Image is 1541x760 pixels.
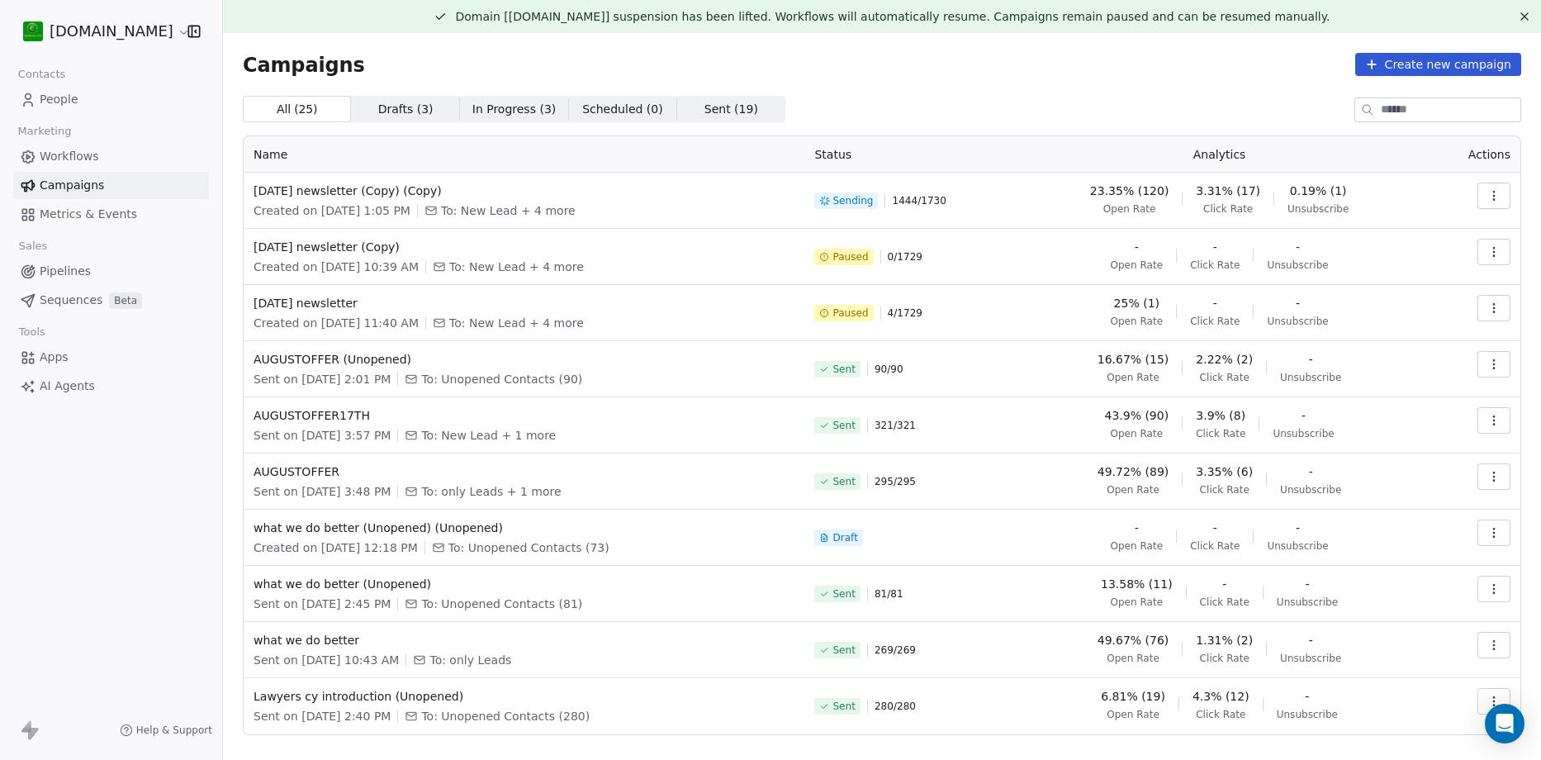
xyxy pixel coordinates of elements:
span: - [1296,295,1300,311]
span: 3.35% (6) [1196,463,1253,480]
div: Open Intercom Messenger [1485,704,1524,743]
span: Open Rate [1107,483,1159,496]
span: Open Rate [1107,652,1159,665]
span: Created on [DATE] 11:40 AM [254,315,419,331]
span: - [1296,239,1300,255]
span: Unsubscribe [1287,202,1349,216]
span: To: only Leads [429,652,511,668]
a: AI Agents [13,373,209,400]
span: - [1302,407,1306,424]
span: 16.67% (15) [1098,351,1169,368]
span: - [1213,295,1217,311]
span: Sent [832,700,855,713]
span: Sent on [DATE] 10:43 AM [254,652,399,668]
span: To: New Lead + 4 more [449,259,584,275]
span: Click Rate [1200,371,1249,384]
span: Scheduled ( 0 ) [582,101,663,118]
a: SequencesBeta [13,287,209,314]
span: Click Rate [1190,259,1240,272]
span: To: Unopened Contacts (280) [421,708,590,724]
span: Tools [12,320,52,344]
span: - [1222,576,1226,592]
span: Metrics & Events [40,206,137,223]
span: Unsubscribe [1280,652,1341,665]
span: Sent on [DATE] 2:40 PM [254,708,391,724]
span: [DATE] newsletter [254,295,794,311]
span: Unsubscribe [1267,539,1328,553]
span: 90 / 90 [875,363,903,376]
a: Campaigns [13,172,209,199]
span: Sent on [DATE] 3:48 PM [254,483,391,500]
button: Create new campaign [1355,53,1521,76]
span: Lawyers cy introduction (Unopened) [254,688,794,705]
th: Name [244,136,804,173]
span: 49.72% (89) [1098,463,1169,480]
button: [DOMAIN_NAME] [20,17,176,45]
span: People [40,91,78,108]
span: Unsubscribe [1267,259,1328,272]
span: Open Rate [1107,371,1159,384]
span: - [1135,239,1139,255]
span: - [1309,463,1313,480]
span: Sent on [DATE] 3:57 PM [254,427,391,444]
span: Open Rate [1110,259,1163,272]
span: [DOMAIN_NAME] [50,21,173,42]
span: Open Rate [1103,202,1156,216]
span: To: New Lead + 4 more [441,202,576,219]
span: Sent [832,587,855,601]
span: 4.3% (12) [1192,688,1249,705]
span: Created on [DATE] 1:05 PM [254,202,410,219]
span: - [1305,688,1309,705]
span: Click Rate [1190,315,1240,328]
span: Unsubscribe [1277,708,1338,721]
span: 280 / 280 [875,700,916,713]
span: Unsubscribe [1280,371,1341,384]
span: - [1213,239,1217,255]
span: Click Rate [1196,708,1245,721]
span: To: only Leads + 1 more [421,483,561,500]
span: 3.9% (8) [1196,407,1245,424]
span: Sent [832,419,855,432]
span: 43.9% (90) [1104,407,1169,424]
span: Sent on [DATE] 2:45 PM [254,596,391,612]
span: 23.35% (120) [1090,183,1169,199]
span: 295 / 295 [875,475,916,488]
span: Sent [832,475,855,488]
span: Unsubscribe [1280,483,1341,496]
span: Unsubscribe [1277,596,1338,609]
span: Unsubscribe [1273,427,1334,440]
span: Drafts ( 3 ) [378,101,434,118]
span: - [1213,520,1217,536]
span: Click Rate [1200,652,1249,665]
span: Open Rate [1110,315,1163,328]
span: Domain [[DOMAIN_NAME]] suspension has been lifted. Workflows will automatically resume. Campaigns... [455,10,1330,23]
span: To: Unopened Contacts (90) [421,371,582,387]
span: Sales [12,234,55,259]
span: - [1296,520,1300,536]
span: Sending [832,194,873,207]
span: 1.31% (2) [1196,632,1253,648]
th: Actions [1428,136,1520,173]
img: 439216937_921727863089572_7037892552807592703_n%20(1).jpg [23,21,43,41]
span: - [1309,632,1313,648]
span: 1444 / 1730 [892,194,946,207]
span: Sequences [40,292,102,309]
a: Workflows [13,143,209,170]
span: Paused [832,250,868,264]
span: 6.81% (19) [1101,688,1165,705]
span: Contacts [11,62,73,87]
span: - [1135,520,1139,536]
span: what we do better (Unopened) [254,576,794,592]
span: Help & Support [136,724,212,737]
span: Draft [832,531,857,544]
span: - [1305,576,1309,592]
span: - [1309,351,1313,368]
span: To: New Lead + 4 more [449,315,584,331]
span: 13.58% (11) [1101,576,1173,592]
span: Sent ( 19 ) [704,101,758,118]
span: what we do better (Unopened) (Unopened) [254,520,794,536]
span: 2.22% (2) [1196,351,1253,368]
span: 0.19% (1) [1290,183,1347,199]
span: Campaigns [243,53,365,76]
span: Unsubscribe [1267,315,1328,328]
